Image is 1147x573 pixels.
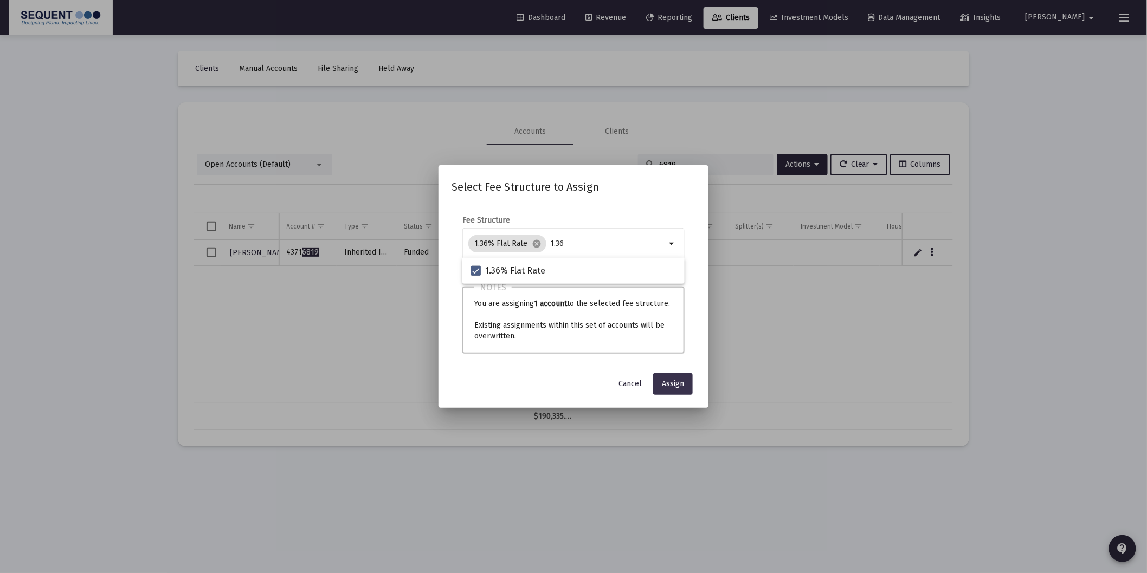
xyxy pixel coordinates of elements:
[532,239,542,249] mat-icon: cancel
[462,216,510,225] label: Fee Structure
[551,239,666,248] input: Select fee structures
[468,233,666,255] mat-chip-list: Selection
[534,299,567,308] b: 1 account
[662,379,684,388] span: Assign
[666,237,679,250] mat-icon: arrow_drop_down
[474,280,512,295] h3: Notes
[452,178,695,196] h2: Select Fee Structure to Assign
[653,373,693,395] button: Assign
[462,286,685,354] div: You are assigning to the selected fee structure. Existing assignments within this set of accounts...
[618,379,642,388] span: Cancel
[485,264,545,277] span: 1.36% Flat Rate
[610,373,650,395] button: Cancel
[468,235,546,252] mat-chip: 1.36% Flat Rate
